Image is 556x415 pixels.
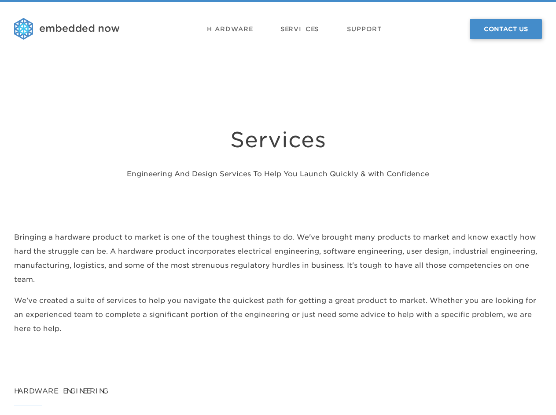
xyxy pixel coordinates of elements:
a: Contact Us [470,19,542,39]
a: Services [280,16,319,42]
a: Hardware [207,16,252,42]
p: Bringing a hardware product to market is one of the toughest things to do. We've brought many pro... [14,230,542,287]
h1: Services [14,127,542,153]
img: logo.png [14,18,120,40]
a: Support [347,16,382,42]
h2: Hardware Engineering [14,384,542,406]
span: Engineering And Design Services To Help You Launch Quickly & with Confidence [127,170,429,178]
p: We've created a suite of services to help you navigate the quickest path for getting a great prod... [14,294,542,336]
